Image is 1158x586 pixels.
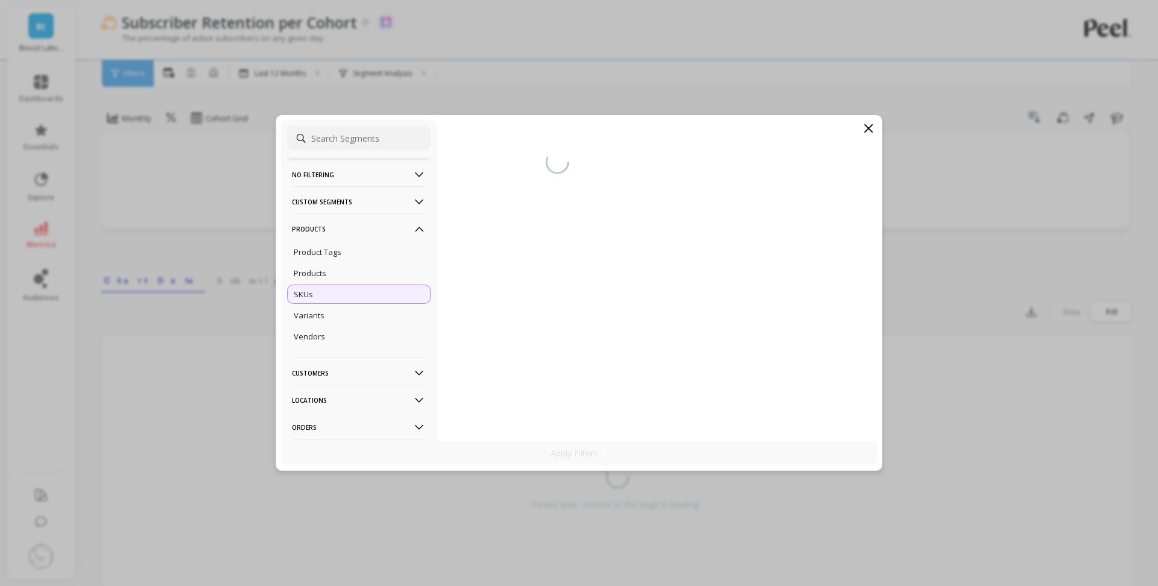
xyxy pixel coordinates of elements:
p: Product Tags [294,247,341,257]
p: Variants [294,310,324,321]
p: Apply Filters [551,447,608,459]
p: Vendors [294,331,325,342]
p: No filtering [292,159,426,190]
p: SKUs [294,289,313,300]
p: Subscriptions [292,439,426,470]
input: Search Segments [287,126,431,150]
p: Customers [292,358,426,388]
p: Custom Segments [292,186,426,217]
p: Orders [292,412,426,443]
p: Products [292,213,426,244]
p: Products [294,268,326,279]
p: Locations [292,385,426,415]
